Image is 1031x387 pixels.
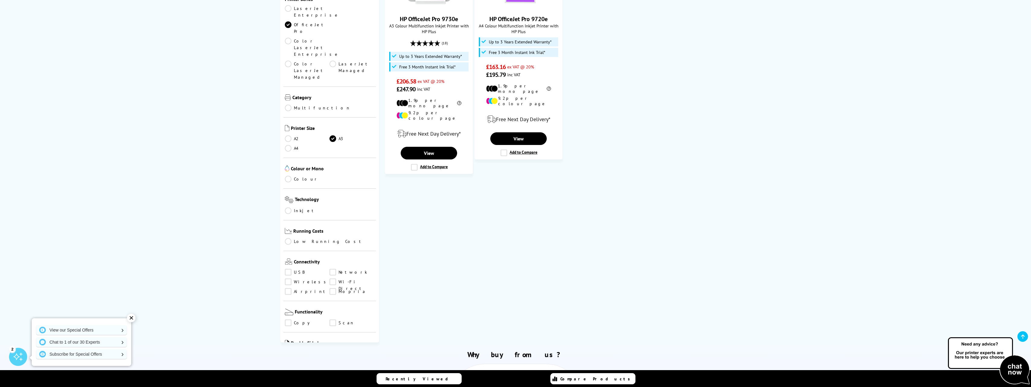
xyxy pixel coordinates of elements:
[285,145,330,152] a: A4
[489,39,552,44] span: Up to 3 Years Extended Warranty*
[36,349,127,359] a: Subscribe for Special Offers
[285,21,330,35] a: OfficeJet Pro
[396,77,416,85] span: £206.58
[285,176,330,182] a: Colour
[285,5,339,18] a: LaserJet Enterprise
[489,50,545,55] span: Free 3 Month Instant Ink Trial*
[285,165,289,171] img: Colour or Mono
[486,63,506,71] span: £163.16
[406,4,452,10] a: HP OfficeJet Pro 9730e
[294,259,375,266] span: Connectivity
[285,238,375,245] a: Low Running Cost
[329,278,374,285] a: Wi-Fi Direct
[507,72,520,77] span: inc VAT
[388,125,469,142] div: modal_delivery
[396,85,415,93] span: £247.90
[36,325,127,335] a: View our Special Offers
[285,94,291,100] img: Category
[285,340,289,346] img: Double Sided
[285,319,330,326] a: Copy
[329,135,374,142] a: A3
[291,340,375,347] span: Double Sided
[9,346,16,352] div: 2
[329,319,374,326] a: Scan
[507,64,534,70] span: ex VAT @ 20%
[401,147,457,159] a: View
[293,228,374,235] span: Running Costs
[285,278,330,285] a: Wireless
[285,309,293,315] img: Functionality
[329,61,374,80] a: LaserJet Managed
[386,376,454,382] span: Recently Viewed
[388,23,469,34] span: A3 Colour Multifunction Inkjet Printer with HP Plus
[399,64,456,69] span: Free 3 Month Instant Ink Trial*
[329,288,374,295] a: Mopria
[399,54,462,59] span: Up to 3 Years Extended Warranty*
[285,207,330,214] a: Inkjet
[329,269,374,275] a: Network
[417,86,430,92] span: inc VAT
[377,373,462,384] a: Recently Viewed
[411,164,448,171] label: Add to Compare
[36,337,127,347] a: Chat to 1 of our 30 Experts
[285,259,292,265] img: Connectivity
[396,98,461,109] li: 1.9p per mono page
[285,61,330,80] a: Color LaserJet Managed
[285,196,294,203] img: Technology
[550,373,635,384] a: Compare Products
[295,309,375,316] span: Functionality
[291,165,375,173] span: Colour or Mono
[292,94,375,102] span: Category
[285,38,339,58] a: Color LaserJet Enterprise
[285,135,330,142] a: A2
[501,149,537,156] label: Add to Compare
[486,83,551,94] li: 1.9p per mono page
[489,15,548,23] a: HP OfficeJet Pro 9720e
[418,78,444,84] span: ex VAT @ 20%
[295,196,374,204] span: Technology
[396,110,461,121] li: 9.2p per colour page
[442,37,448,49] span: (18)
[478,23,559,34] span: A4 Colour Multifunction Inkjet Printer with HP Plus
[285,105,351,111] a: Multifunction
[560,376,633,382] span: Compare Products
[285,125,289,131] img: Printer Size
[478,111,559,128] div: modal_delivery
[947,336,1031,386] img: Open Live Chat window
[305,350,726,359] h2: Why buy from us?
[486,71,506,79] span: £195.79
[291,125,375,132] span: Printer Size
[496,4,541,10] a: HP OfficeJet Pro 9720e
[400,15,458,23] a: HP OfficeJet Pro 9730e
[285,228,292,234] img: Running Costs
[285,269,330,275] a: USB
[127,314,135,322] div: ✕
[490,132,546,145] a: View
[486,96,551,106] li: 9.2p per colour page
[285,288,330,295] a: Airprint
